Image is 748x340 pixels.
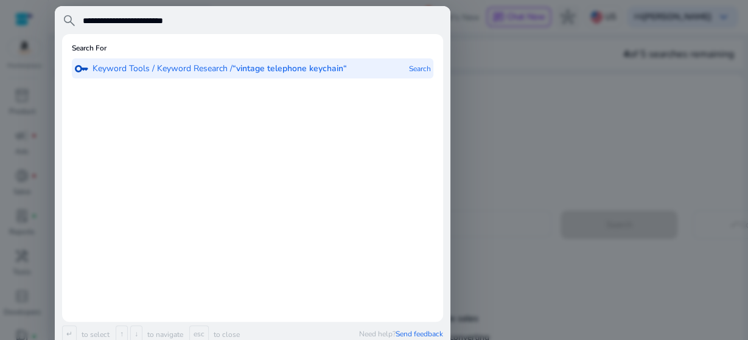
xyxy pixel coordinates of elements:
span: key [74,61,89,76]
p: to select [79,330,110,339]
b: “vintage telephone keychain“ [232,63,347,74]
p: Need help? [359,329,443,339]
h6: Search For [72,44,107,52]
p: Keyword Tools / Keyword Research / [93,63,347,75]
span: Send feedback [396,329,443,339]
p: to close [211,330,240,339]
span: search [62,13,77,28]
p: to navigate [145,330,183,339]
p: Search [409,58,431,78]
